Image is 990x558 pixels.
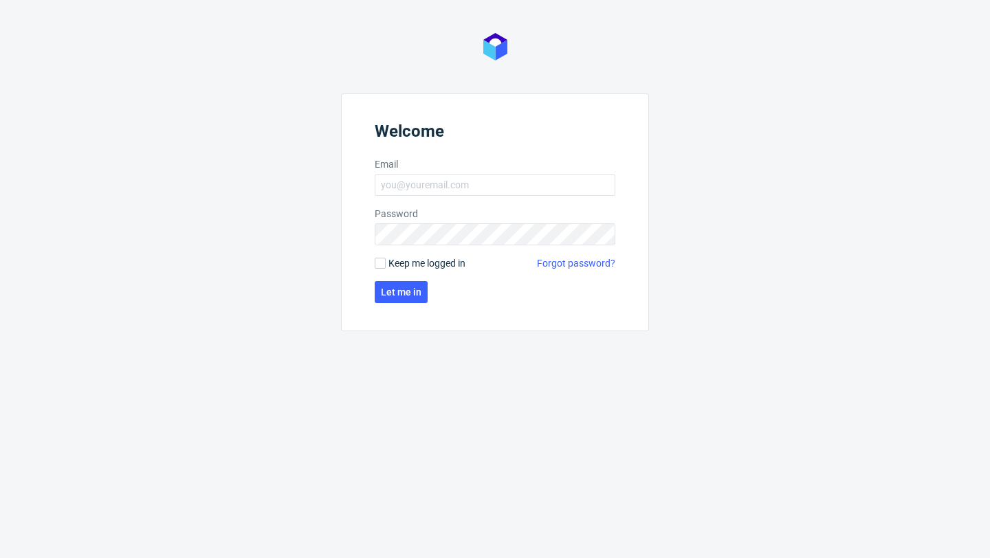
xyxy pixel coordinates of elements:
header: Welcome [375,122,615,146]
a: Forgot password? [537,256,615,270]
button: Let me in [375,281,428,303]
span: Keep me logged in [388,256,465,270]
span: Let me in [381,287,421,297]
label: Email [375,157,615,171]
label: Password [375,207,615,221]
input: you@youremail.com [375,174,615,196]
